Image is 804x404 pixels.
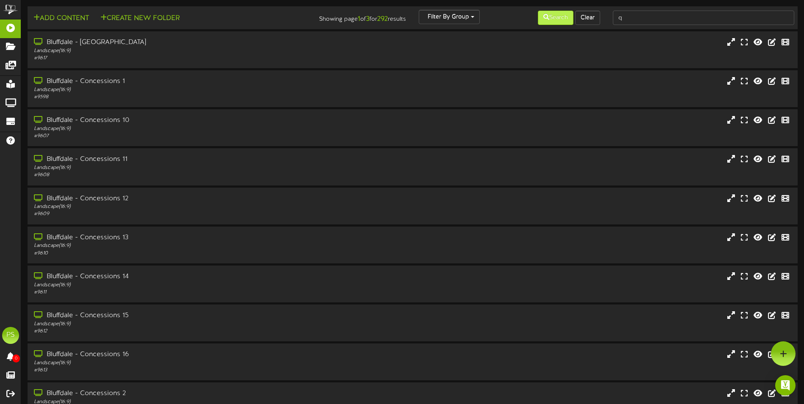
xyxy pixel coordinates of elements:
div: Bluffdale - Concessions 2 [34,389,342,398]
div: # 9608 [34,172,342,179]
div: Landscape ( 16:9 ) [34,125,342,133]
div: Bluffdale - Concessions 11 [34,155,342,164]
div: Bluffdale - Concessions 14 [34,272,342,282]
div: Landscape ( 16:9 ) [34,164,342,172]
div: Landscape ( 16:9 ) [34,47,342,55]
div: # 9609 [34,210,342,218]
div: # 9611 [34,289,342,296]
div: # 9617 [34,55,342,62]
strong: 1 [358,15,360,23]
span: 0 [12,354,20,362]
div: # 9612 [34,328,342,335]
button: Search [538,11,573,25]
div: Bluffdale - [GEOGRAPHIC_DATA] [34,38,342,47]
button: Add Content [31,13,92,24]
div: Landscape ( 16:9 ) [34,86,342,94]
button: Filter By Group [419,10,480,24]
div: Landscape ( 16:9 ) [34,242,342,249]
div: # 9610 [34,250,342,257]
div: Landscape ( 16:9 ) [34,321,342,328]
div: # 9598 [34,94,342,101]
div: Bluffdale - Concessions 10 [34,116,342,125]
div: Bluffdale - Concessions 13 [34,233,342,243]
div: # 9607 [34,133,342,140]
div: Showing page of for results [283,10,412,24]
div: Landscape ( 16:9 ) [34,282,342,289]
div: PS [2,327,19,344]
div: Bluffdale - Concessions 1 [34,77,342,86]
strong: 292 [377,15,388,23]
button: Create New Folder [98,13,182,24]
div: Landscape ( 16:9 ) [34,203,342,210]
div: Bluffdale - Concessions 16 [34,350,342,360]
div: Bluffdale - Concessions 12 [34,194,342,204]
strong: 3 [366,15,370,23]
button: Clear [575,11,600,25]
div: Open Intercom Messenger [775,375,796,396]
div: Bluffdale - Concessions 15 [34,311,342,321]
div: Landscape ( 16:9 ) [34,360,342,367]
div: # 9613 [34,367,342,374]
input: -- Search Playlists by Name -- [613,11,794,25]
